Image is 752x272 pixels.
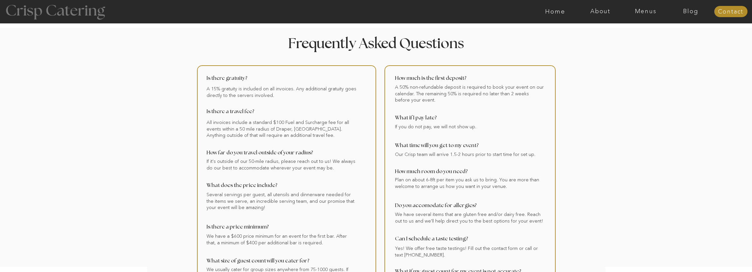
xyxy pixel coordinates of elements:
a: About [578,8,623,15]
a: Contact [714,9,747,15]
a: Blog [668,8,713,15]
a: Home [533,8,578,15]
h2: Frequently Asked Questions [256,37,497,54]
a: Menus [623,8,668,15]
